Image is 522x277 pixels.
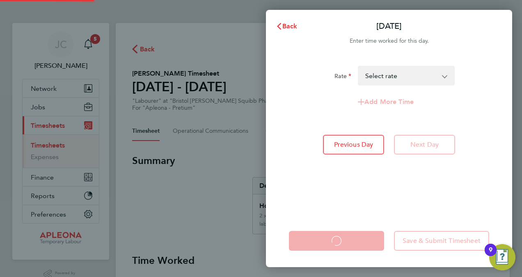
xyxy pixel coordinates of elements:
span: Back [282,22,298,30]
label: Rate [334,72,351,82]
button: Previous Day [323,135,384,155]
button: Back [268,18,306,35]
p: [DATE] [376,21,402,32]
div: 9 [489,250,492,261]
span: Previous Day [334,141,373,149]
div: Enter time worked for this day. [266,36,512,46]
button: Open Resource Center, 9 new notifications [489,244,515,270]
